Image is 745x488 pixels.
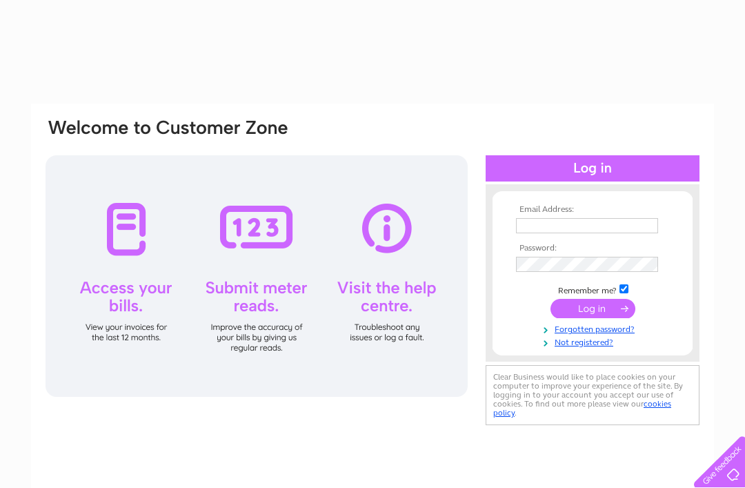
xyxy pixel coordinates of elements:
[513,244,673,253] th: Password:
[486,365,699,425] div: Clear Business would like to place cookies on your computer to improve your experience of the sit...
[516,322,673,335] a: Forgotten password?
[513,282,673,296] td: Remember me?
[550,299,635,318] input: Submit
[516,335,673,348] a: Not registered?
[513,205,673,215] th: Email Address:
[493,399,671,418] a: cookies policy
